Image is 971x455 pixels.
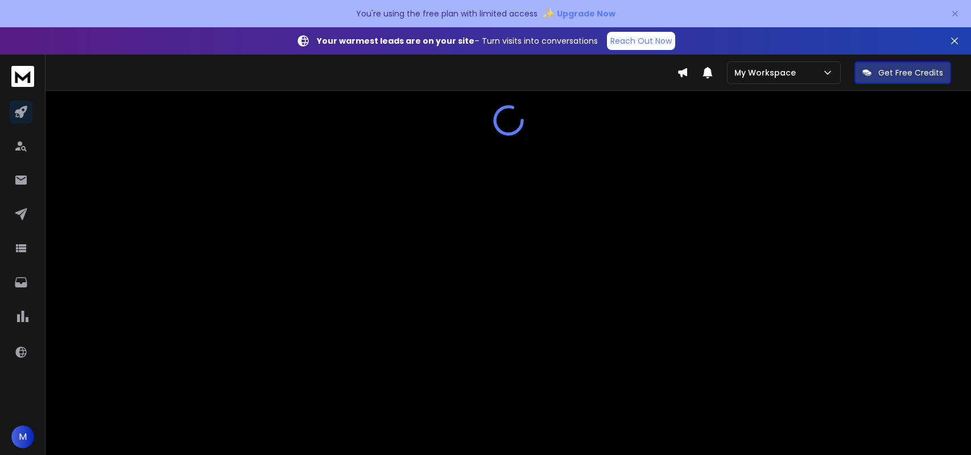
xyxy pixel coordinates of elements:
[317,35,598,47] p: – Turn visits into conversations
[610,35,672,47] p: Reach Out Now
[317,35,474,47] strong: Your warmest leads are on your site
[878,67,943,78] p: Get Free Credits
[854,61,951,84] button: Get Free Credits
[356,8,538,19] p: You're using the free plan with limited access
[542,6,555,22] span: ✨
[11,425,34,448] button: M
[734,67,800,78] p: My Workspace
[11,66,34,87] img: logo
[542,2,615,25] button: ✨Upgrade Now
[607,32,675,50] a: Reach Out Now
[557,8,615,19] span: Upgrade Now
